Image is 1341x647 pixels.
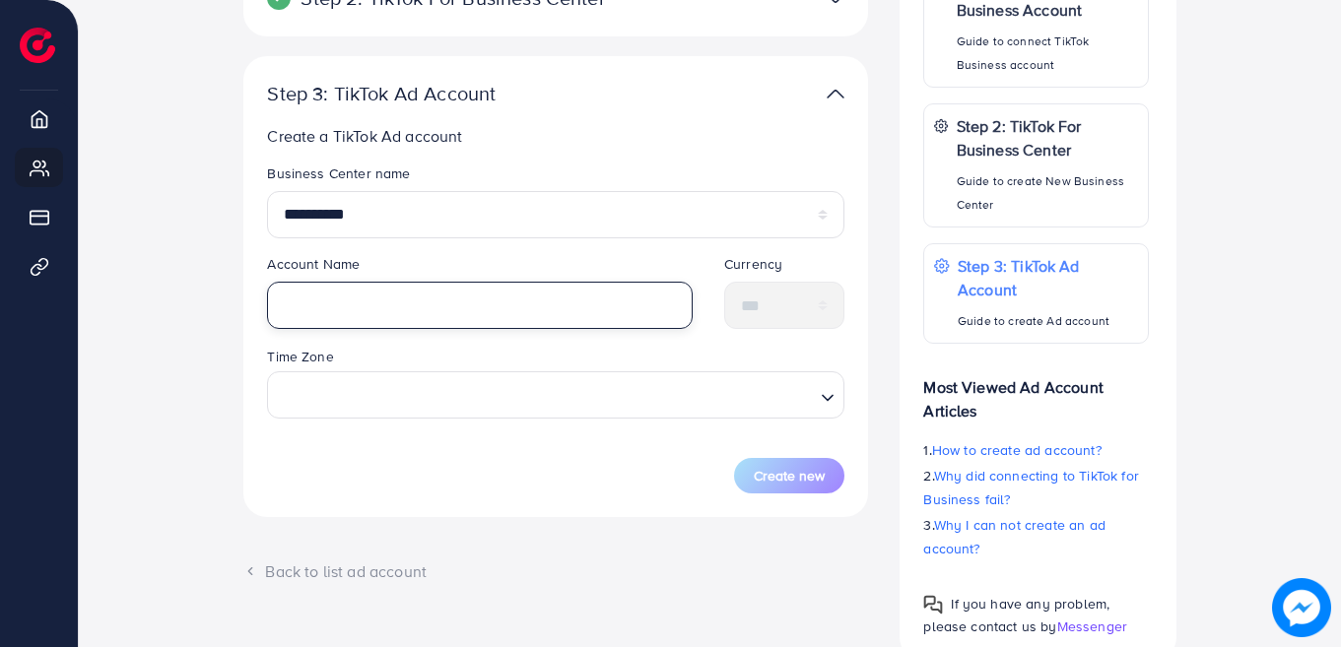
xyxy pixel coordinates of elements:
[923,595,943,615] img: Popup guide
[923,594,1109,636] span: If you have any problem, please contact us by
[276,376,813,413] input: Search for option
[267,82,641,105] p: Step 3: TikTok Ad Account
[267,254,693,282] legend: Account Name
[957,30,1138,77] p: Guide to connect TikTok Business account
[957,169,1138,217] p: Guide to create New Business Center
[267,347,333,366] label: Time Zone
[958,254,1138,301] p: Step 3: TikTok Ad Account
[20,28,55,63] img: logo
[724,254,845,282] legend: Currency
[923,466,1138,509] span: Why did connecting to TikTok for Business fail?
[958,309,1138,333] p: Guide to create Ad account
[957,114,1138,162] p: Step 2: TikTok For Business Center
[267,124,844,148] p: Create a TikTok Ad account
[923,515,1106,558] span: Why I can not create an ad account?
[923,464,1148,511] p: 2.
[1272,578,1331,637] img: image
[827,80,844,108] img: TikTok partner
[923,359,1148,422] p: Most Viewed Ad Account Articles
[267,371,844,419] div: Search for option
[923,513,1148,560] p: 3.
[923,438,1148,462] p: 1.
[734,458,844,493] button: Create new
[243,560,868,583] div: Back to list ad account
[1057,616,1127,636] span: Messenger
[754,466,825,485] span: Create new
[932,440,1102,460] span: How to create ad account?
[267,163,844,191] legend: Business Center name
